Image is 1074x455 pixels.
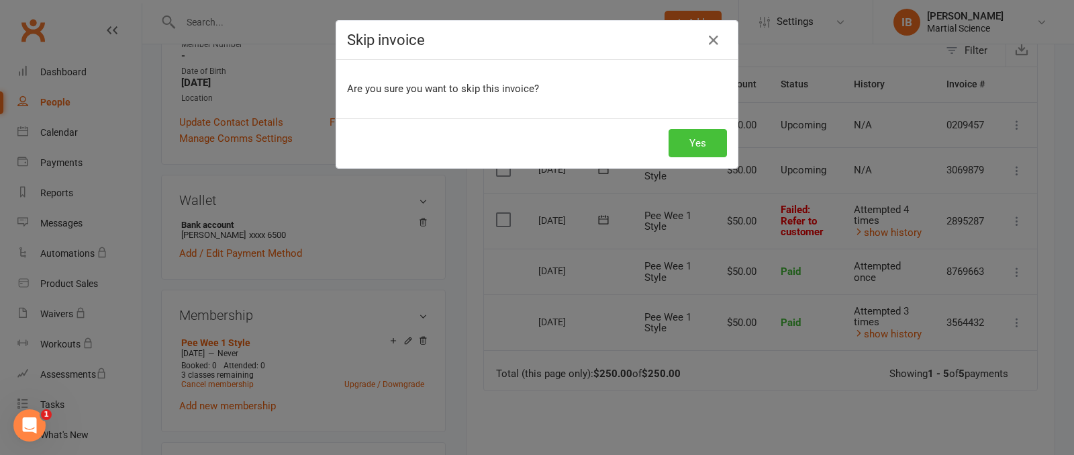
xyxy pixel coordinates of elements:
[13,409,46,442] iframe: Intercom live chat
[41,409,52,420] span: 1
[669,129,727,157] button: Yes
[347,83,539,95] span: Are you sure you want to skip this invoice?
[703,30,724,51] button: Close
[347,32,727,48] h4: Skip invoice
